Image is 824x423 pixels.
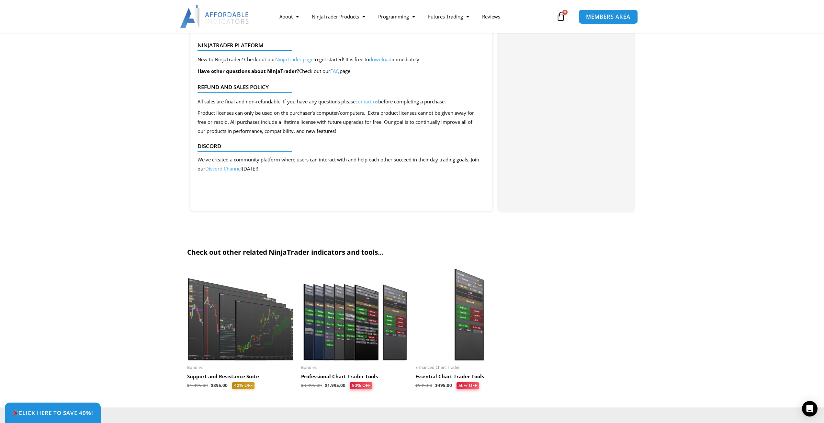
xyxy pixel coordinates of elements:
p: New to NinjaTrader? Check out our to get started! It is free to immediately. [198,55,421,64]
a: FAQ [330,68,340,74]
h4: Refund and Sales Policy [198,84,480,90]
span: $ [325,382,327,388]
span: $ [301,382,304,388]
a: download [369,56,391,63]
img: LogoAI | Affordable Indicators – NinjaTrader [180,5,250,28]
a: contact us [356,98,378,105]
nav: Menu [273,9,555,24]
span: All sales are final and non-refundable. If you have any questions please [198,98,356,105]
a: Futures Trading [422,9,476,24]
a: 🎉Click Here to save 40%! [5,403,101,423]
img: ProfessionalToolsBundlePage | Affordable Indicators – NinjaTrader [301,268,409,361]
img: Essential Chart Trader Tools | Affordable Indicators – NinjaTrader [415,268,523,361]
span: 40% OFF [232,382,254,389]
h4: NinjaTrader Platform [198,42,480,49]
span: 50% OFF [350,382,372,389]
span: Enhanced Chart Trader [415,365,523,370]
span: 50% OFF [456,382,479,389]
a: About [273,9,305,24]
a: Professional Chart Trader Tools [301,373,409,382]
h2: Essential Chart Trader Tools [415,373,523,380]
a: 0 [547,7,575,26]
a: Programming [372,9,422,24]
a: Essential Chart Trader Tools [415,373,523,382]
h4: Discord [198,143,480,149]
a: Support and Resistance Suite [187,373,295,382]
bdi: 1,495.00 [187,382,208,388]
h2: Support and Resistance Suite [187,373,295,380]
b: Have other questions about NinjaTrader? [198,68,299,74]
a: NinjaTrader Products [305,9,372,24]
bdi: 495.00 [435,382,452,388]
span: 0 [562,10,568,15]
bdi: 1,995.00 [325,382,345,388]
span: before completing a purchase. [378,98,446,105]
span: Product licenses can only be used on the purchaser’s computer/computers. Extra product licenses c... [198,110,474,134]
img: 🎉 [13,410,18,416]
h2: Check out other related NinjaTrader indicators and tools... [187,248,637,257]
h2: Professional Chart Trader Tools [301,373,409,380]
span: We’ve created a community platform where users can interact with and help each other succeed in t... [198,156,479,172]
span: Bundles [301,365,409,370]
span: $ [187,382,190,388]
p: Check out our page! [198,67,421,76]
img: Support and Resistance Suite 1 | Affordable Indicators – NinjaTrader [187,268,295,361]
span: Click Here to save 40%! [12,410,93,416]
bdi: 3,995.00 [301,382,322,388]
a: MEMBERS AREA [579,9,638,24]
bdi: 995.00 [415,382,432,388]
span: $ [435,382,438,388]
div: Open Intercom Messenger [802,401,818,417]
a: Discord Channel [205,165,242,172]
a: Reviews [476,9,507,24]
span: $ [211,382,213,388]
bdi: 895.00 [211,382,228,388]
span: Bundles [187,365,295,370]
span: MEMBERS AREA [586,14,630,19]
span: $ [415,382,418,388]
a: NinjaTrader page [275,56,313,63]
